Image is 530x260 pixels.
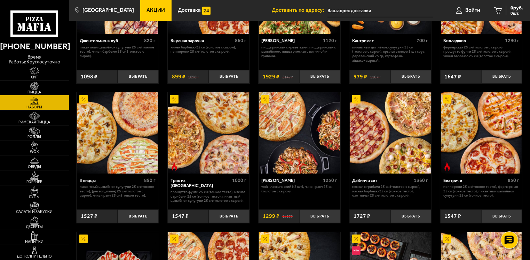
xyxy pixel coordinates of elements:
[171,38,233,43] div: Вкусная парочка
[508,177,519,183] span: 850 г
[144,38,156,44] span: 820 г
[170,235,179,243] img: Акционный
[443,45,519,59] p: Фермерская 25 см (толстое с сыром), Прошутто Фунги 25 см (толстое с сыром), Чикен Барбекю 25 см (...
[261,45,337,59] p: Пицца Римская с креветками, Пицца Римская с цыплёнком, Пицца Римская с ветчиной и грибами.
[349,92,431,173] a: АкционныйДаВинчи сет
[444,74,461,79] span: 1647 ₽
[77,92,158,173] a: Акционный3 пиццы
[77,92,158,173] img: 3 пиццы
[232,177,246,183] span: 1000 г
[263,213,279,219] span: 1299 ₽
[444,213,461,219] span: 1547 ₽
[261,38,321,43] div: [PERSON_NAME]
[168,92,249,173] img: Трио из Рио
[327,4,434,17] input: Ваш адрес доставки
[443,162,451,171] img: Острое блюдо
[144,177,156,183] span: 890 г
[235,38,246,44] span: 860 г
[481,209,522,223] button: Выбрать
[79,95,88,104] img: Акционный
[354,213,370,219] span: 1727 ₽
[81,74,97,79] span: 1098 ₽
[81,213,97,219] span: 1527 ₽
[263,74,279,79] span: 1929 ₽
[443,185,519,198] p: Пепперони 25 см (тонкое тесто), Фермерская 25 см (тонкое тесто), Пикантный цыплёнок сулугуни 25 с...
[440,92,522,173] a: АкционныйОстрое блюдоБеатриче
[390,209,432,223] button: Выбрать
[353,178,412,183] div: ДаВинчи сет
[282,213,293,219] s: 1517 ₽
[168,92,250,173] a: АкционныйОстрое блюдоТрио из Рио
[443,235,451,243] img: Акционный
[80,185,156,198] p: Пикантный цыплёнок сулугуни 25 см (тонкое тесто), [PERSON_NAME] 25 см (толстое с сыром), Чикен Ра...
[261,185,337,193] p: Wok классический L (2 шт), Чикен Ранч 25 см (толстое с сыром).
[511,6,523,10] span: 0 руб.
[414,177,428,183] span: 1360 г
[443,178,506,183] div: Беатриче
[118,70,159,84] button: Выбрать
[352,235,361,243] img: Акционный
[147,8,165,13] span: Акции
[188,74,199,79] s: 1098 ₽
[353,38,415,43] div: Кантри сет
[261,235,270,243] img: Акционный
[443,38,503,43] div: Вилладжио
[352,246,361,255] img: Новинка
[353,45,428,63] p: Пикантный цыплёнок сулугуни 25 см (толстое с сыром), крылья в кляре 5 шт соус деревенский 25 гр, ...
[171,45,246,54] p: Чикен Барбекю 25 см (толстое с сыром), Пепперони 25 см (толстое с сыром).
[350,92,430,173] img: ДаВинчи сет
[118,209,159,223] button: Выбрать
[417,38,428,44] span: 700 г
[323,38,337,44] span: 1120 г
[511,11,523,15] span: 0 шт.
[282,74,293,79] s: 2147 ₽
[202,7,211,15] img: 15daf4d41897b9f0e9f617042186c801.svg
[261,178,321,183] div: [PERSON_NAME]
[208,209,250,223] button: Выбрать
[82,8,134,13] span: [GEOGRAPHIC_DATA]
[208,70,250,84] button: Выбрать
[171,178,230,188] div: Трио из [GEOGRAPHIC_DATA]
[259,92,340,173] a: АкционныйВилла Капри
[352,95,361,104] img: Акционный
[259,92,340,173] img: Вилла Капри
[178,8,201,13] span: Доставка
[323,177,337,183] span: 1250 г
[390,70,432,84] button: Выбрать
[505,38,519,44] span: 1290 г
[443,95,451,104] img: Акционный
[299,70,340,84] button: Выбрать
[172,213,189,219] span: 1547 ₽
[170,95,179,104] img: Акционный
[79,235,88,243] img: Акционный
[80,45,156,59] p: Пикантный цыплёнок сулугуни 25 см (тонкое тесто), Чикен Барбекю 25 см (толстое с сыром).
[261,95,270,104] img: Акционный
[354,74,367,79] span: 979 ₽
[299,209,340,223] button: Выбрать
[80,38,142,43] div: Джентельмен клуб
[172,74,185,79] span: 899 ₽
[171,190,246,203] p: Прошутто Фунги 25 см (тонкое тесто), Мясная с грибами 25 см (тонкое тесто), Пикантный цыплёнок су...
[441,92,522,173] img: Беатриче
[481,70,522,84] button: Выбрать
[170,162,179,171] img: Острое блюдо
[272,8,327,13] span: Доставить по адресу:
[370,74,380,79] s: 1167 ₽
[80,178,142,183] div: 3 пиццы
[353,185,428,198] p: Мясная с грибами 25 см (толстое с сыром), Мясная Барбекю 25 см (тонкое тесто), Охотничья 25 см (т...
[465,8,480,13] span: Войти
